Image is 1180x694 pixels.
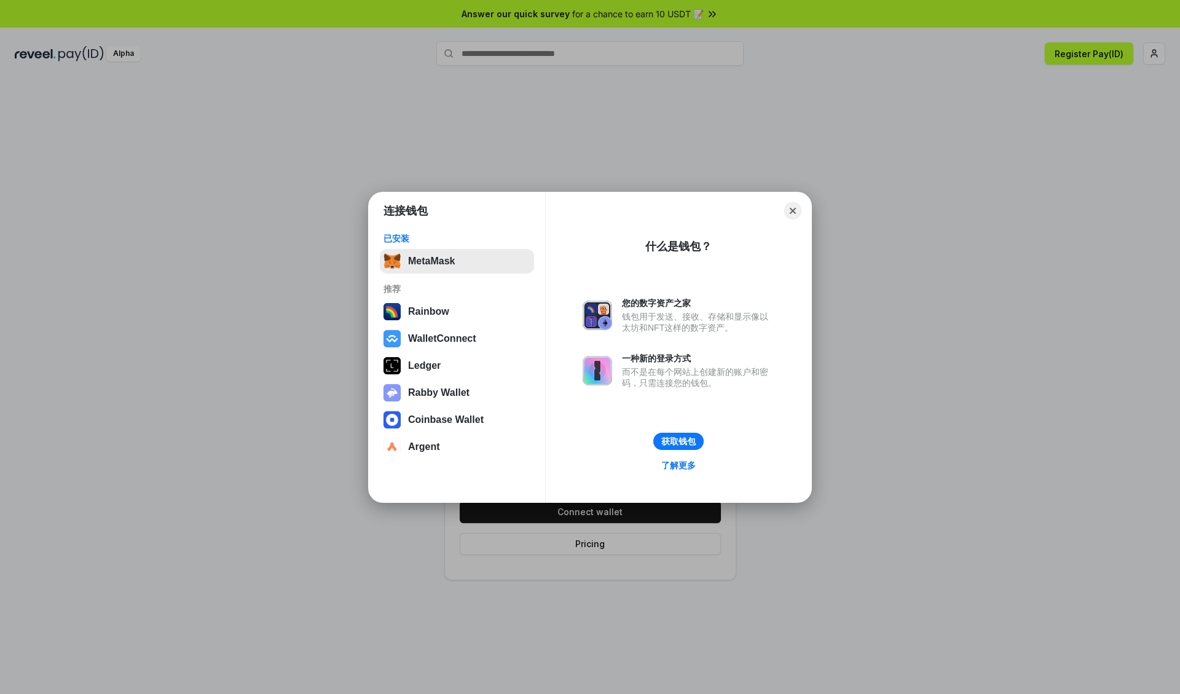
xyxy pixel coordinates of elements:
[380,353,534,378] button: Ledger
[380,299,534,324] button: Rainbow
[408,360,441,371] div: Ledger
[383,411,401,428] img: svg+xml,%3Csvg%20width%3D%2228%22%20height%3D%2228%22%20viewBox%3D%220%200%2028%2028%22%20fill%3D...
[622,366,774,388] div: 而不是在每个网站上创建新的账户和密码，只需连接您的钱包。
[654,457,703,473] a: 了解更多
[583,301,612,330] img: svg+xml,%3Csvg%20xmlns%3D%22http%3A%2F%2Fwww.w3.org%2F2000%2Fsvg%22%20fill%3D%22none%22%20viewBox...
[622,311,774,333] div: 钱包用于发送、接收、存储和显示像以太坊和NFT这样的数字资产。
[408,441,440,452] div: Argent
[645,239,712,254] div: 什么是钱包？
[622,298,774,309] div: 您的数字资产之家
[383,233,530,244] div: 已安装
[408,387,470,398] div: Rabby Wallet
[408,256,455,267] div: MetaMask
[380,249,534,274] button: MetaMask
[383,203,428,218] h1: 连接钱包
[383,303,401,320] img: svg+xml,%3Csvg%20width%3D%22120%22%20height%3D%22120%22%20viewBox%3D%220%200%20120%20120%22%20fil...
[408,306,449,317] div: Rainbow
[653,433,704,450] button: 获取钱包
[383,253,401,270] img: svg+xml,%3Csvg%20fill%3D%22none%22%20height%3D%2233%22%20viewBox%3D%220%200%2035%2033%22%20width%...
[380,435,534,459] button: Argent
[583,356,612,385] img: svg+xml,%3Csvg%20xmlns%3D%22http%3A%2F%2Fwww.w3.org%2F2000%2Fsvg%22%20fill%3D%22none%22%20viewBox...
[380,326,534,351] button: WalletConnect
[380,381,534,405] button: Rabby Wallet
[380,408,534,432] button: Coinbase Wallet
[383,438,401,455] img: svg+xml,%3Csvg%20width%3D%2228%22%20height%3D%2228%22%20viewBox%3D%220%200%2028%2028%22%20fill%3D...
[622,353,774,364] div: 一种新的登录方式
[661,436,696,447] div: 获取钱包
[661,460,696,471] div: 了解更多
[383,357,401,374] img: svg+xml,%3Csvg%20xmlns%3D%22http%3A%2F%2Fwww.w3.org%2F2000%2Fsvg%22%20width%3D%2228%22%20height%3...
[408,333,476,344] div: WalletConnect
[408,414,484,425] div: Coinbase Wallet
[383,384,401,401] img: svg+xml,%3Csvg%20xmlns%3D%22http%3A%2F%2Fwww.w3.org%2F2000%2Fsvg%22%20fill%3D%22none%22%20viewBox...
[383,283,530,294] div: 推荐
[383,330,401,347] img: svg+xml,%3Csvg%20width%3D%2228%22%20height%3D%2228%22%20viewBox%3D%220%200%2028%2028%22%20fill%3D...
[784,202,801,219] button: Close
